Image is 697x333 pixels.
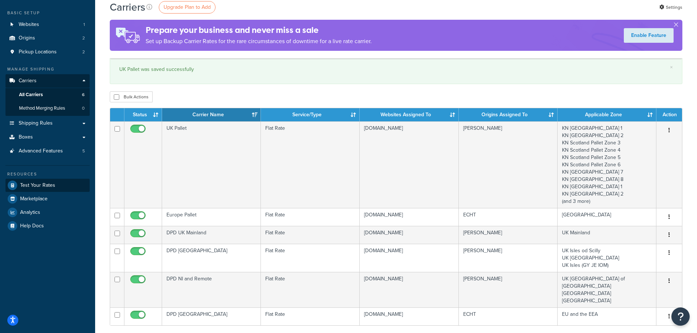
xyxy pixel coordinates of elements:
[5,66,90,72] div: Manage Shipping
[20,196,48,202] span: Marketplace
[5,18,90,31] li: Websites
[124,108,162,121] th: Status: activate to sort column ascending
[5,74,90,88] a: Carriers
[19,22,39,28] span: Websites
[83,22,85,28] span: 1
[659,2,682,12] a: Settings
[162,307,261,325] td: DPD [GEOGRAPHIC_DATA]
[360,108,458,121] th: Websites Assigned To: activate to sort column ascending
[82,49,85,55] span: 2
[82,148,85,154] span: 5
[459,208,558,226] td: ECHT
[656,108,682,121] th: Action
[671,307,690,326] button: Open Resource Center
[558,244,656,272] td: UK Isles od Scilly UK [GEOGRAPHIC_DATA] UK Isles (GY JE IOM)
[459,121,558,208] td: [PERSON_NAME]
[164,3,211,11] span: Upgrade Plan to Add
[19,120,53,126] span: Shipping Rules
[5,102,90,115] a: Method Merging Rules 0
[162,108,261,121] th: Carrier Name: activate to sort column ascending
[558,208,656,226] td: [GEOGRAPHIC_DATA]
[19,49,57,55] span: Pickup Locations
[20,209,40,216] span: Analytics
[146,24,372,36] h4: Prepare your business and never miss a sale
[5,144,90,158] a: Advanced Features 5
[624,28,674,43] a: Enable Feature
[5,171,90,177] div: Resources
[5,45,90,59] a: Pickup Locations 2
[19,92,43,98] span: All Carriers
[110,91,153,102] button: Bulk Actions
[19,78,37,84] span: Carriers
[261,226,360,244] td: Flat Rate
[5,179,90,192] a: Test Your Rates
[360,121,458,208] td: [DOMAIN_NAME]
[261,244,360,272] td: Flat Rate
[82,92,85,98] span: 6
[20,182,55,189] span: Test Your Rates
[5,88,90,102] a: All Carriers 6
[459,244,558,272] td: [PERSON_NAME]
[261,208,360,226] td: Flat Rate
[162,226,261,244] td: DPD UK Mainland
[5,18,90,31] a: Websites 1
[82,105,85,111] span: 0
[558,121,656,208] td: KN [GEOGRAPHIC_DATA] 1 KN [GEOGRAPHIC_DATA] 2 KN Scotland Pallet Zone 3 KN Scotland Pallet Zone 4...
[110,20,146,51] img: ad-rules-rateshop-fe6ec290ccb7230408bd80ed9643f0289d75e0ffd9eb532fc0e269fcd187b520.png
[5,102,90,115] li: Method Merging Rules
[5,206,90,219] a: Analytics
[5,192,90,205] a: Marketplace
[162,244,261,272] td: DPD [GEOGRAPHIC_DATA]
[19,148,63,154] span: Advanced Features
[360,226,458,244] td: [DOMAIN_NAME]
[82,35,85,41] span: 2
[558,226,656,244] td: UK Mainland
[19,35,35,41] span: Origins
[5,31,90,45] a: Origins 2
[360,244,458,272] td: [DOMAIN_NAME]
[162,121,261,208] td: UK Pallet
[261,307,360,325] td: Flat Rate
[459,272,558,307] td: [PERSON_NAME]
[5,10,90,16] div: Basic Setup
[5,88,90,102] li: All Carriers
[459,108,558,121] th: Origins Assigned To: activate to sort column ascending
[162,208,261,226] td: Europe Pallet
[459,307,558,325] td: ECHT
[558,108,656,121] th: Applicable Zone: activate to sort column ascending
[5,144,90,158] li: Advanced Features
[5,219,90,232] a: Help Docs
[5,45,90,59] li: Pickup Locations
[261,121,360,208] td: Flat Rate
[261,272,360,307] td: Flat Rate
[19,134,33,140] span: Boxes
[159,1,216,14] a: Upgrade Plan to Add
[19,105,65,111] span: Method Merging Rules
[5,130,90,144] a: Boxes
[261,108,360,121] th: Service/Type: activate to sort column ascending
[5,74,90,116] li: Carriers
[670,64,673,70] a: ×
[119,64,673,75] div: UK Pallet was saved successfully
[162,272,261,307] td: DPD NI and Remote
[5,31,90,45] li: Origins
[558,307,656,325] td: EU and the EEA
[20,223,44,229] span: Help Docs
[146,36,372,46] p: Set up Backup Carrier Rates for the rare circumstances of downtime for a live rate carrier.
[459,226,558,244] td: [PERSON_NAME]
[5,117,90,130] a: Shipping Rules
[558,272,656,307] td: UK [GEOGRAPHIC_DATA] of [GEOGRAPHIC_DATA] [GEOGRAPHIC_DATA] [GEOGRAPHIC_DATA]
[360,272,458,307] td: [DOMAIN_NAME]
[360,307,458,325] td: [DOMAIN_NAME]
[360,208,458,226] td: [DOMAIN_NAME]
